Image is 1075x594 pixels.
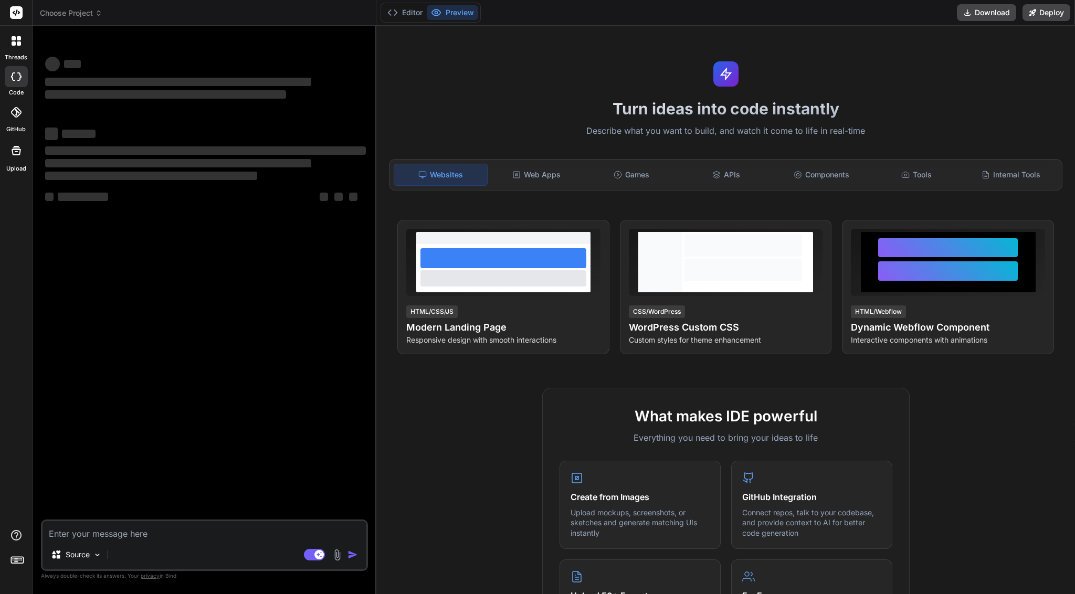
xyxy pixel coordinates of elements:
p: Connect repos, talk to your codebase, and provide context to AI for better code generation [742,507,881,538]
div: APIs [680,164,773,186]
span: ‌ [45,78,311,86]
label: GitHub [6,125,26,134]
h4: GitHub Integration [742,491,881,503]
span: ‌ [45,57,60,71]
span: ‌ [334,193,343,201]
p: Interactive components with animations [851,335,1045,345]
p: Always double-check its answers. Your in Bind [41,571,368,581]
p: Responsive design with smooth interactions [406,335,600,345]
div: Web Apps [490,164,583,186]
label: threads [5,53,27,62]
button: Preview [427,5,478,20]
span: ‌ [45,193,54,201]
span: privacy [141,572,160,579]
h4: WordPress Custom CSS [629,320,823,335]
div: CSS/WordPress [629,305,685,318]
h4: Modern Landing Page [406,320,600,335]
span: ‌ [58,193,108,201]
img: icon [347,549,358,560]
button: Deploy [1023,4,1070,21]
span: ‌ [45,146,366,155]
div: Internal Tools [965,164,1058,186]
span: Choose Project [40,8,102,18]
p: Source [66,549,90,560]
span: ‌ [45,159,311,167]
button: Editor [383,5,427,20]
div: Games [585,164,678,186]
h4: Dynamic Webflow Component [851,320,1045,335]
img: attachment [331,549,343,561]
p: Custom styles for theme enhancement [629,335,823,345]
span: ‌ [320,193,328,201]
div: Tools [870,164,963,186]
div: HTML/CSS/JS [406,305,458,318]
span: ‌ [64,60,81,68]
button: Download [957,4,1016,21]
h1: Turn ideas into code instantly [383,99,1069,118]
p: Everything you need to bring your ideas to life [560,431,892,444]
div: HTML/Webflow [851,305,906,318]
span: ‌ [45,128,58,140]
p: Upload mockups, screenshots, or sketches and generate matching UIs instantly [571,507,710,538]
span: ‌ [349,193,357,201]
span: ‌ [45,90,286,99]
label: Upload [6,164,26,173]
h4: Create from Images [571,491,710,503]
h2: What makes IDE powerful [560,405,892,427]
p: Describe what you want to build, and watch it come to life in real-time [383,124,1069,138]
img: Pick Models [93,550,102,559]
div: Websites [394,164,488,186]
label: code [9,88,24,97]
div: Components [775,164,868,186]
span: ‌ [45,172,257,180]
span: ‌ [62,130,96,138]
